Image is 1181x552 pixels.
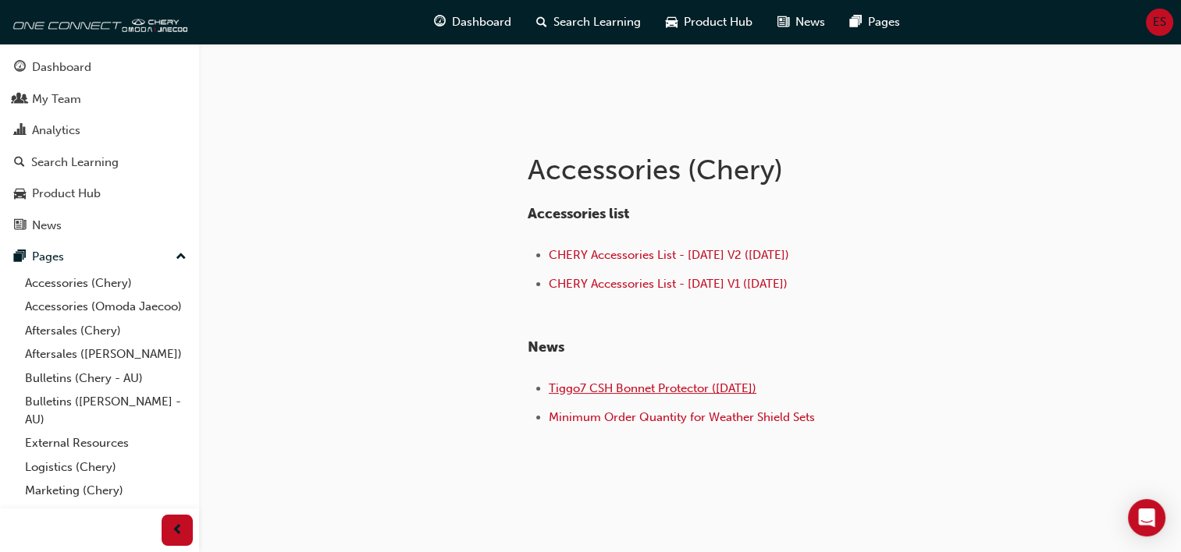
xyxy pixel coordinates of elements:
div: Search Learning [31,154,119,172]
div: Dashboard [32,58,91,76]
span: people-icon [14,93,26,107]
div: Analytics [32,122,80,140]
a: External Resources [19,431,193,455]
span: ES [1153,13,1166,31]
span: up-icon [176,247,187,267]
img: oneconnect [8,6,187,37]
a: Aftersales ([PERSON_NAME]) [19,342,193,366]
button: Pages [6,242,193,271]
div: News [32,217,62,235]
span: Search Learning [553,13,641,31]
span: Product Hub [684,13,752,31]
a: My Team [6,85,193,114]
div: My Team [32,90,81,108]
span: prev-icon [172,521,183,540]
span: News [528,338,564,356]
div: Pages [32,248,64,266]
h1: Accessories (Chery) [528,153,1040,187]
a: Accessories (Omoda Jaecoo) [19,295,193,319]
a: search-iconSearch Learning [524,6,653,38]
button: DashboardMy TeamAnalyticsSearch LearningProduct HubNews [6,50,193,242]
div: Product Hub [32,185,101,203]
span: guage-icon [434,12,446,32]
a: Minimum Order Quantity for Weather Shield Sets [549,410,815,424]
div: Open Intercom Messenger [1128,499,1165,536]
a: Marketing (Chery) [19,479,193,503]
a: Dashboard [6,53,193,82]
button: ES [1146,9,1173,36]
a: Aftersales (Chery) [19,319,193,343]
a: Accessories (Chery) [19,271,193,295]
a: News [6,211,193,240]
span: search-icon [536,12,547,32]
a: Bulletins (Chery - AU) [19,366,193,391]
a: Bulletins ([PERSON_NAME] - AU) [19,390,193,431]
span: car-icon [14,187,26,201]
span: pages-icon [14,250,26,264]
a: Product Hub [6,179,193,208]
span: Accessories list [528,205,629,222]
a: Logistics (Chery) [19,455,193,479]
span: Dashboard [452,13,511,31]
a: CHERY Accessories List - [DATE] V2 ([DATE]) [549,248,789,262]
span: car-icon [666,12,678,32]
a: Marketing ([PERSON_NAME]) [19,503,193,527]
span: search-icon [14,156,25,170]
a: Analytics [6,116,193,145]
a: news-iconNews [765,6,838,38]
span: guage-icon [14,61,26,75]
span: News [795,13,825,31]
a: Tiggo7 CSH Bonnet Protector ([DATE]) [549,381,756,395]
span: news-icon [14,219,26,233]
a: guage-iconDashboard [422,6,524,38]
a: Search Learning [6,148,193,177]
a: pages-iconPages [838,6,912,38]
span: chart-icon [14,124,26,138]
a: car-iconProduct Hub [653,6,765,38]
a: CHERY Accessories List - [DATE] V1 ([DATE]) [549,277,788,291]
span: pages-icon [850,12,862,32]
span: news-icon [777,12,789,32]
span: Pages [868,13,900,31]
